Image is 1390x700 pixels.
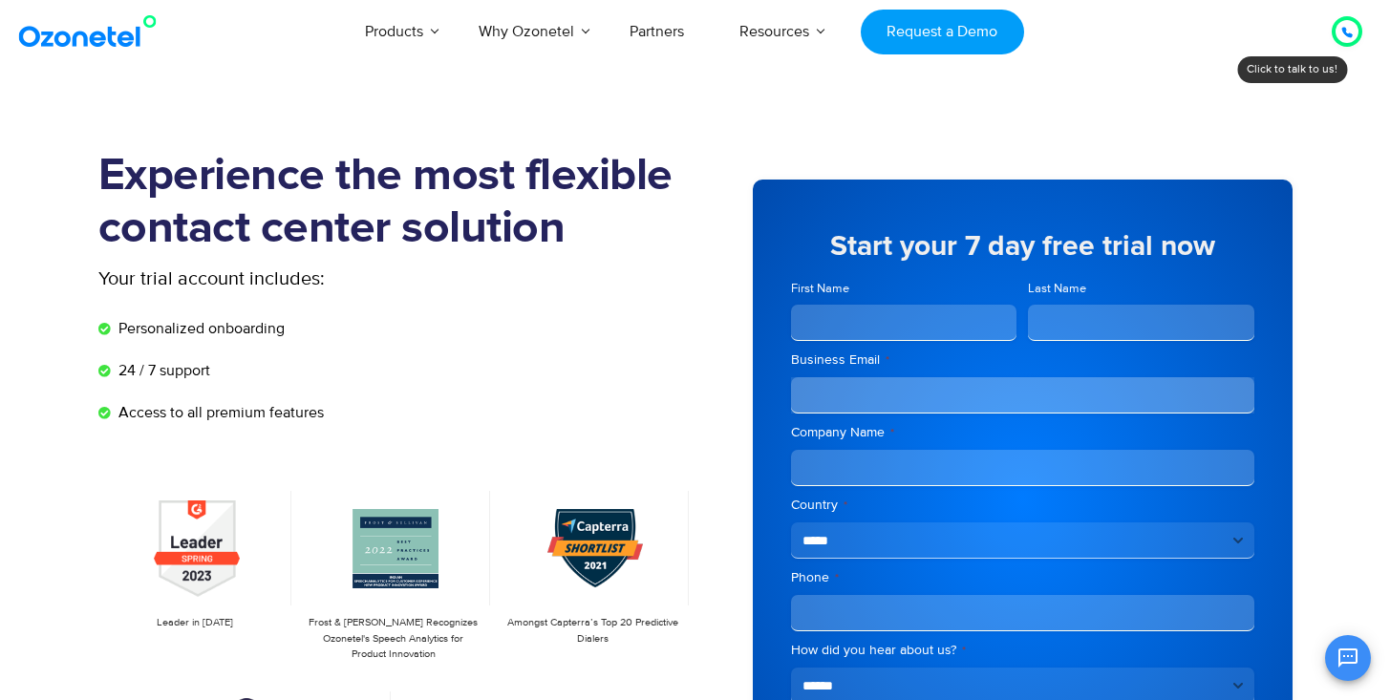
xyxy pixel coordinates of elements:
h1: Experience the most flexible contact center solution [98,150,695,255]
span: Personalized onboarding [114,317,285,340]
label: Country [791,496,1254,515]
h5: Start your 7 day free trial now [791,232,1254,261]
p: Your trial account includes: [98,265,552,293]
span: Access to all premium features [114,401,324,424]
span: 24 / 7 support [114,359,210,382]
p: Amongst Capterra’s Top 20 Predictive Dialers [505,615,679,647]
label: Phone [791,568,1254,587]
label: Company Name [791,423,1254,442]
label: Last Name [1028,280,1254,298]
button: Open chat [1325,635,1371,681]
label: Business Email [791,350,1254,370]
p: Frost & [PERSON_NAME] Recognizes Ozonetel's Speech Analytics for Product Innovation [307,615,481,663]
a: Request a Demo [861,10,1024,54]
label: How did you hear about us? [791,641,1254,660]
label: First Name [791,280,1017,298]
p: Leader in [DATE] [108,615,282,631]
